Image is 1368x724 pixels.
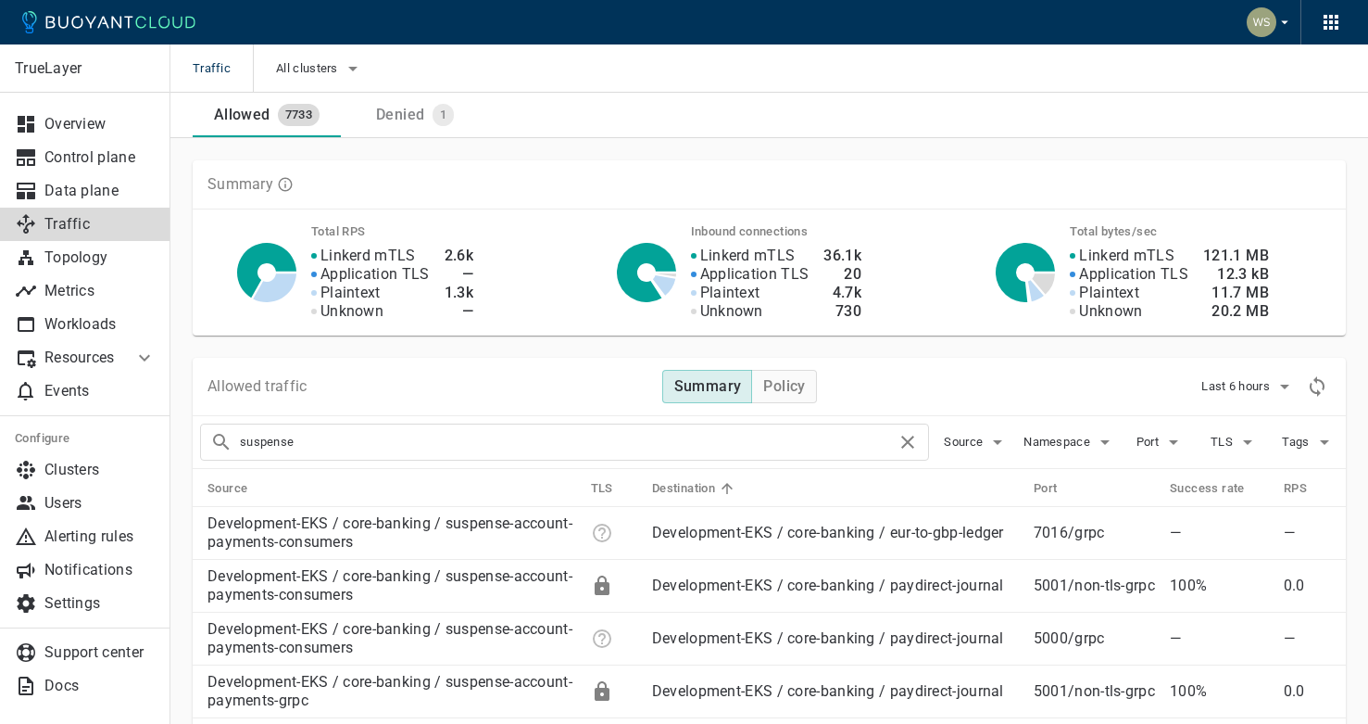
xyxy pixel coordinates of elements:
p: Metrics [44,282,156,300]
p: Clusters [44,461,156,479]
h4: 20.2 MB [1203,302,1269,321]
div: Denied [369,98,424,124]
span: RPS [1284,480,1331,497]
h5: Port [1034,481,1058,496]
h4: — [445,302,474,321]
p: 5001 / non-tls-grpc [1034,577,1155,595]
span: Traffic [193,44,253,93]
p: Users [44,494,156,513]
button: Port [1131,428,1190,456]
button: Tags [1279,428,1338,456]
h4: 4.7k [823,284,861,302]
span: Destination [652,480,739,497]
button: All clusters [276,55,364,83]
p: Linkerd mTLS [320,247,416,265]
p: Application TLS [700,265,810,284]
span: Last 6 hours [1201,379,1274,394]
h4: Summary [674,377,742,396]
a: Denied1 [341,93,489,137]
h4: 1.3k [445,284,474,302]
p: Alerting rules [44,527,156,546]
div: Unknown [591,522,613,544]
span: Namespace [1023,435,1094,450]
div: Allowed [207,98,270,124]
p: 0.0 [1284,577,1331,595]
button: Summary [662,370,753,403]
p: Linkerd mTLS [700,247,796,265]
a: Development-EKS / core-banking / paydirect-journal [652,629,1004,647]
span: Port [1136,435,1162,450]
p: Control plane [44,148,156,167]
span: TLS [1211,435,1236,450]
svg: TLS data is compiled from traffic seen by Linkerd proxies. RPS and TCP bytes reflect both inbound... [277,176,294,193]
p: Application TLS [1079,265,1188,284]
h4: 121.1 MB [1203,247,1269,265]
p: Resources [44,349,119,367]
a: Development-EKS / core-banking / suspense-account-payments-consumers [207,514,572,551]
h4: 11.7 MB [1203,284,1269,302]
p: 0.0 [1284,682,1331,701]
span: 7733 [278,108,320,122]
input: Search [240,429,897,455]
button: Last 6 hours [1201,373,1296,400]
h4: — [445,265,474,284]
p: 5001 / non-tls-grpc [1034,682,1155,701]
h4: 12.3 kB [1203,265,1269,284]
p: — [1170,524,1269,542]
button: Policy [751,370,816,403]
h5: RPS [1284,481,1307,496]
span: Port [1034,480,1082,497]
button: Source [944,428,1009,456]
h5: Destination [652,481,715,496]
p: Plaintext [700,284,760,302]
span: Success rate [1170,480,1269,497]
p: 100% [1170,577,1269,595]
p: Topology [44,248,156,267]
a: Development-EKS / core-banking / paydirect-journal [652,682,1004,700]
span: Source [207,480,271,497]
p: Traffic [44,215,156,234]
div: Unknown [591,628,613,650]
h4: 2.6k [445,247,474,265]
h4: Policy [763,377,805,396]
a: Development-EKS / core-banking / suspense-account-payments-grpc [207,673,572,709]
p: Events [44,382,156,400]
a: Development-EKS / core-banking / eur-to-gbp-ledger [652,524,1004,541]
p: — [1170,629,1269,648]
p: Unknown [1079,302,1142,321]
p: Docs [44,677,156,695]
p: 100% [1170,682,1269,701]
p: Workloads [44,315,156,334]
p: Application TLS [320,265,430,284]
p: Allowed traffic [207,377,307,396]
p: Notifications [44,561,156,579]
span: Tags [1282,435,1312,450]
button: Namespace [1023,428,1116,456]
h5: TLS [591,481,613,496]
h5: Configure [15,431,156,446]
p: Plaintext [320,284,381,302]
p: Support center [44,643,156,662]
p: 7016 / grpc [1034,524,1155,542]
p: Overview [44,115,156,133]
p: Settings [44,594,156,613]
span: TLS [591,480,637,497]
h4: 36.1k [823,247,861,265]
h4: 20 [823,265,861,284]
div: Refresh metrics [1303,373,1331,400]
p: Unknown [700,302,763,321]
h5: Source [207,481,247,496]
h5: Success rate [1170,481,1245,496]
p: Data plane [44,182,156,200]
a: Allowed7733 [193,93,341,137]
p: Summary [207,175,273,194]
p: Linkerd mTLS [1079,247,1174,265]
p: 5000 / grpc [1034,629,1155,648]
img: Weichung Shaw [1247,7,1276,37]
p: Plaintext [1079,284,1139,302]
p: — [1284,629,1331,648]
span: All clusters [276,61,342,76]
p: TrueLayer [15,59,155,78]
a: Development-EKS / core-banking / suspense-account-payments-consumers [207,620,572,656]
a: Development-EKS / core-banking / suspense-account-payments-consumers [207,567,572,603]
